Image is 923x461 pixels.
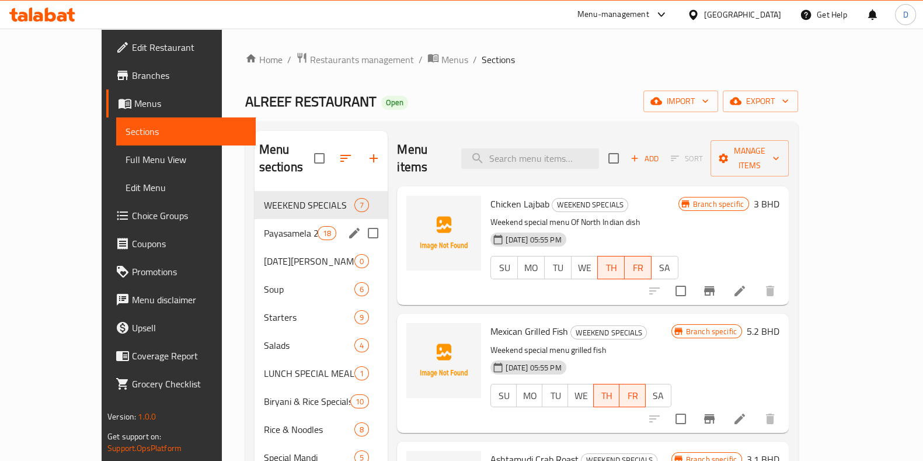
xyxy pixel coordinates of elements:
[245,53,283,67] a: Home
[107,429,161,444] span: Get support on:
[427,52,468,67] a: Menus
[138,409,156,424] span: 1.0.0
[106,89,256,117] a: Menus
[733,412,747,426] a: Edit menu item
[116,145,256,174] a: Full Menu View
[351,396,368,407] span: 10
[355,340,368,351] span: 4
[576,259,594,276] span: WE
[296,52,414,67] a: Restaurants management
[255,219,388,247] div: Payasamela 202518edit
[134,96,246,110] span: Menus
[245,88,377,115] span: ALREEF RESTAURANT
[255,303,388,331] div: Starters9
[310,53,414,67] span: Restaurants management
[549,259,567,276] span: TU
[490,323,568,340] span: Mexican Grilled Fish
[754,196,779,212] h6: 3 BHD
[625,256,652,279] button: FR
[552,198,628,212] div: WEEKEND SPECIALS
[355,312,368,323] span: 9
[132,209,246,223] span: Choice Groups
[406,323,481,398] img: Mexican Grilled Fish
[406,196,481,271] img: Chicken Lajbab
[307,146,332,171] span: Select all sections
[107,409,136,424] span: Version:
[264,422,355,436] span: Rice & Noodles
[255,387,388,415] div: Biryani & Rice Specials10
[733,284,747,298] a: Edit menu item
[626,150,663,168] button: Add
[360,144,388,172] button: Add section
[461,148,599,169] input: search
[626,150,663,168] span: Add item
[264,254,355,268] span: [DATE][PERSON_NAME]
[645,384,671,407] button: SA
[723,91,798,112] button: export
[517,256,545,279] button: MO
[255,415,388,443] div: Rice & Noodles8
[681,326,741,337] span: Branch specific
[132,321,246,335] span: Upsell
[597,256,625,279] button: TH
[419,53,423,67] li: /
[264,282,355,296] span: Soup
[255,331,388,359] div: Salads4
[720,144,779,173] span: Manage items
[264,394,351,408] div: Biryani & Rice Specials
[355,256,368,267] span: 0
[695,277,723,305] button: Branch-specific-item
[132,265,246,279] span: Promotions
[255,359,388,387] div: LUNCH SPECIAL MEALS1
[318,228,336,239] span: 18
[601,146,626,171] span: Select section
[116,117,256,145] a: Sections
[245,52,798,67] nav: breadcrumb
[107,441,182,456] a: Support.OpsPlatform
[350,394,369,408] div: items
[106,286,256,314] a: Menu disclaimer
[264,254,355,268] div: Onam Sadhya
[523,259,540,276] span: MO
[132,377,246,391] span: Grocery Checklist
[567,384,594,407] button: WE
[473,53,477,67] li: /
[264,198,355,212] span: WEEKEND SPECIALS
[354,338,369,352] div: items
[355,368,368,379] span: 1
[547,387,563,404] span: TU
[629,259,647,276] span: FR
[490,215,678,230] p: Weekend special menu Of North Indian dish
[132,40,246,54] span: Edit Restaurant
[255,275,388,303] div: Soup6
[441,53,468,67] span: Menus
[381,98,408,108] span: Open
[542,384,568,407] button: TU
[490,343,671,358] p: Weekend special menu grilled fish
[577,8,649,22] div: Menu-management
[663,150,710,168] span: Select section first
[598,387,615,404] span: TH
[490,195,549,213] span: Chicken Lajbab
[116,174,256,202] a: Edit Menu
[259,141,315,176] h2: Menu sections
[255,247,388,275] div: [DATE][PERSON_NAME]0
[264,338,355,352] span: Salads
[653,94,709,109] span: import
[132,237,246,251] span: Coupons
[106,370,256,398] a: Grocery Checklist
[571,326,646,339] span: WEEKEND SPECIALS
[264,226,318,240] span: Payasamela 2025
[496,387,512,404] span: SU
[132,68,246,82] span: Branches
[397,141,447,176] h2: Menu items
[264,310,355,324] div: Starters
[650,387,667,404] span: SA
[704,8,781,21] div: [GEOGRAPHIC_DATA]
[132,293,246,307] span: Menu disclaimer
[668,279,693,303] span: Select to update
